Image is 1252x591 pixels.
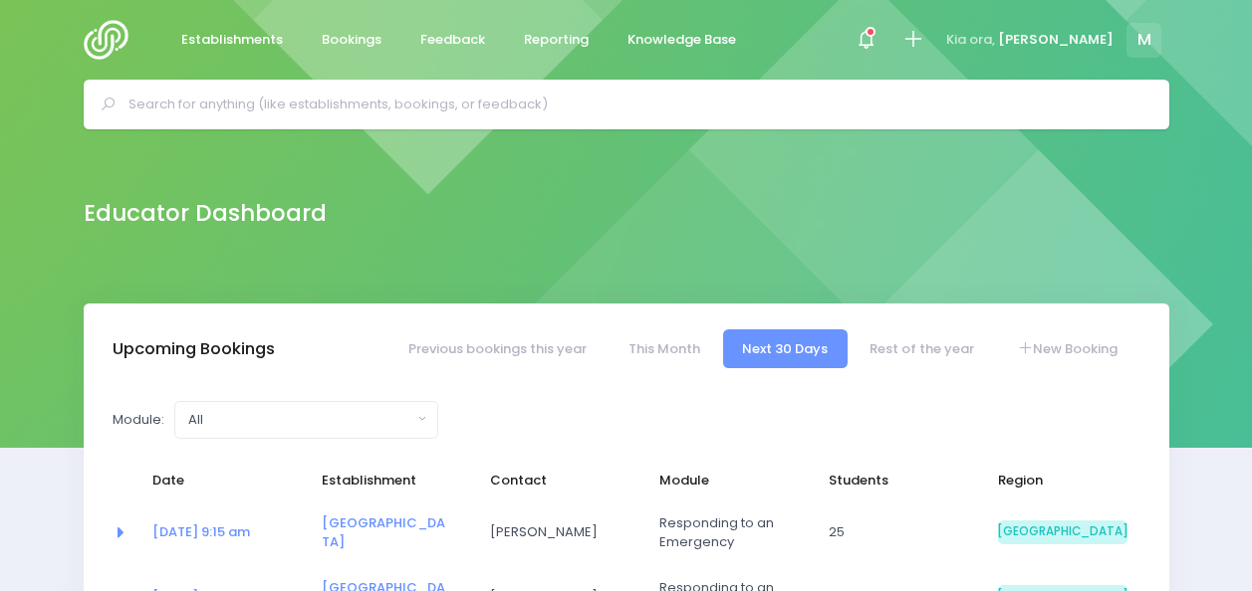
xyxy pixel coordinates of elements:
[524,30,589,50] span: Reporting
[322,513,445,552] a: [GEOGRAPHIC_DATA]
[84,20,140,60] img: Logo
[322,30,381,50] span: Bookings
[388,329,606,368] a: Previous bookings this year
[829,471,958,491] span: Students
[152,522,250,541] a: [DATE] 9:15 am
[508,21,606,60] a: Reporting
[998,471,1127,491] span: Region
[174,401,438,439] button: All
[985,500,1140,565] td: South Island
[181,30,283,50] span: Establishments
[627,30,736,50] span: Knowledge Base
[609,329,719,368] a: This Month
[646,500,816,565] td: Responding to an Emergency
[816,500,985,565] td: 25
[612,21,753,60] a: Knowledge Base
[152,471,282,491] span: Date
[309,500,478,565] td: <a href="https://app.stjis.org.nz/establishments/205915" class="font-weight-bold">Albury School</a>
[998,30,1114,50] span: [PERSON_NAME]
[128,90,1141,119] input: Search for anything (like establishments, bookings, or feedback)
[997,329,1136,368] a: New Booking
[490,522,620,542] span: [PERSON_NAME]
[490,471,620,491] span: Contact
[851,329,994,368] a: Rest of the year
[659,513,789,552] span: Responding to an Emergency
[829,522,958,542] span: 25
[659,471,789,491] span: Module
[1127,23,1161,58] span: M
[723,329,848,368] a: Next 30 Days
[322,471,451,491] span: Establishment
[420,30,485,50] span: Feedback
[477,500,646,565] td: Richard Kidd
[113,410,164,430] label: Module:
[188,410,412,430] div: All
[998,520,1127,544] span: [GEOGRAPHIC_DATA]
[306,21,398,60] a: Bookings
[84,200,327,227] h2: Educator Dashboard
[113,339,275,359] h3: Upcoming Bookings
[404,21,502,60] a: Feedback
[165,21,300,60] a: Establishments
[139,500,309,565] td: <a href="https://app.stjis.org.nz/bookings/524008" class="font-weight-bold">08 Sep at 9:15 am</a>
[946,30,995,50] span: Kia ora,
